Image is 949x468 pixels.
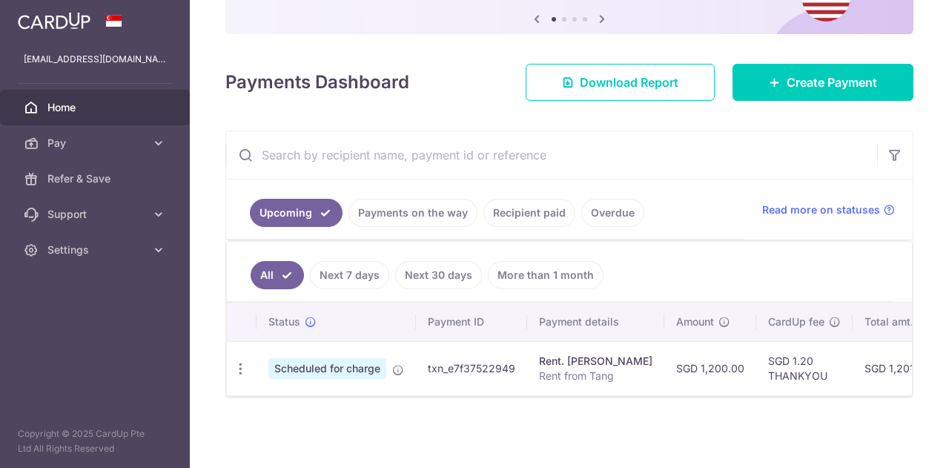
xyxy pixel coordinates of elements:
[250,199,343,227] a: Upcoming
[762,202,895,217] a: Read more on statuses
[47,100,145,115] span: Home
[787,73,877,91] span: Create Payment
[488,261,604,289] a: More than 1 month
[539,369,652,383] p: Rent from Tang
[251,261,304,289] a: All
[268,314,300,329] span: Status
[18,12,90,30] img: CardUp
[416,341,527,395] td: txn_e7f37522949
[864,314,913,329] span: Total amt.
[395,261,482,289] a: Next 30 days
[733,64,913,101] a: Create Payment
[24,52,166,67] p: [EMAIL_ADDRESS][DOMAIN_NAME]
[226,131,877,179] input: Search by recipient name, payment id or reference
[762,202,880,217] span: Read more on statuses
[47,171,145,186] span: Refer & Save
[526,64,715,101] a: Download Report
[47,243,145,257] span: Settings
[47,207,145,222] span: Support
[47,136,145,151] span: Pay
[581,199,644,227] a: Overdue
[348,199,477,227] a: Payments on the way
[756,341,853,395] td: SGD 1.20 THANKYOU
[768,314,824,329] span: CardUp fee
[853,341,942,395] td: SGD 1,201.20
[225,69,409,96] h4: Payments Dashboard
[310,261,389,289] a: Next 7 days
[664,341,756,395] td: SGD 1,200.00
[676,314,714,329] span: Amount
[580,73,678,91] span: Download Report
[539,354,652,369] div: Rent. [PERSON_NAME]
[527,303,664,341] th: Payment details
[268,358,386,379] span: Scheduled for charge
[483,199,575,227] a: Recipient paid
[416,303,527,341] th: Payment ID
